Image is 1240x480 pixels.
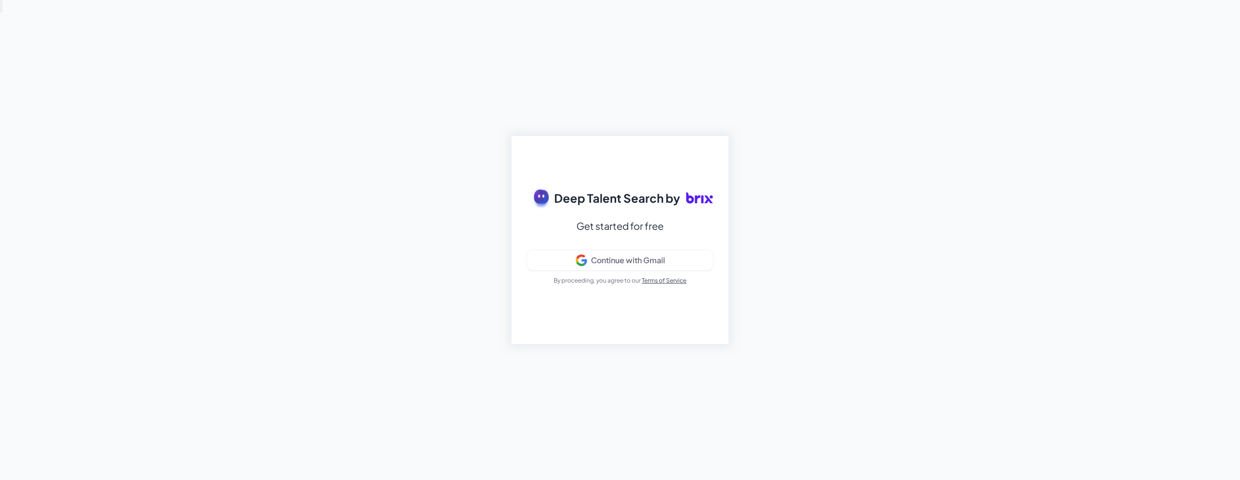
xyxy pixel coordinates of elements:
div: Continue with Gmail [591,255,665,265]
span: Deep Talent Search by [554,189,680,207]
div: Get started for free [576,217,664,235]
p: By proceeding, you agree to our [554,276,686,285]
button: Continue with Gmail [527,250,713,270]
a: Terms of Service [642,277,686,284]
